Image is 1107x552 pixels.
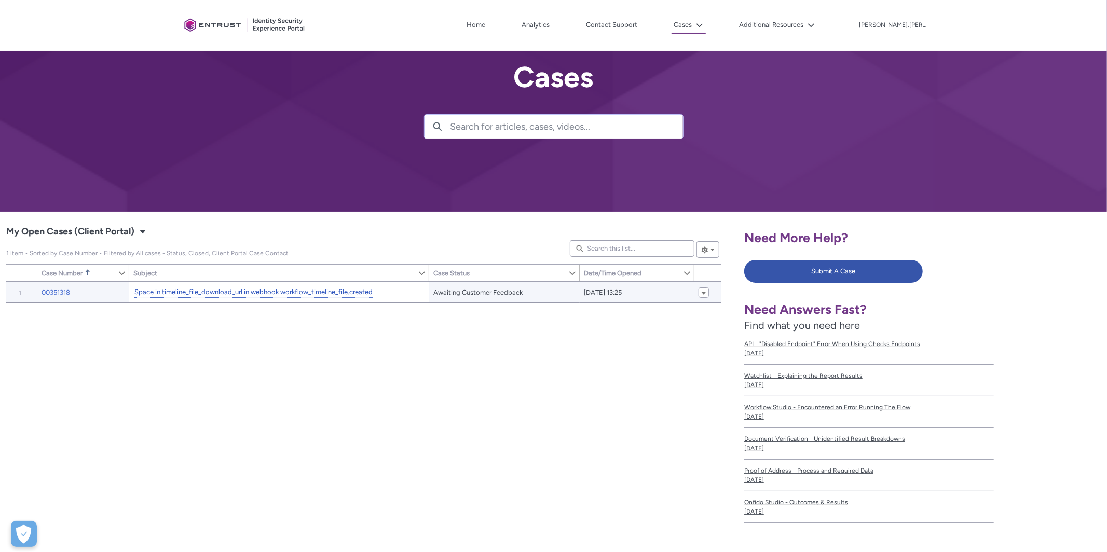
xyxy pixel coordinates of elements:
span: Onfido Studio - Outcomes & Results [744,498,994,507]
a: Case Status [429,265,568,281]
lightning-formatted-date-time: [DATE] [744,381,764,389]
a: Case Number [37,265,118,281]
p: [PERSON_NAME].[PERSON_NAME] [859,22,927,29]
button: Select a List View: Cases [136,225,149,238]
span: Awaiting Customer Feedback [433,287,523,298]
span: Case Number [42,269,83,277]
span: API - "Disabled Endpoint" Error When Using Checks Endpoints [744,339,994,349]
h2: Cases [424,61,684,93]
a: Space in timeline_file_download_url in webhook workflow_timeline_file.created [134,287,373,298]
span: My Open Cases (Client Portal) [6,250,289,257]
span: Workflow Studio - Encountered an Error Running The Flow [744,403,994,412]
a: Subject [129,265,418,281]
a: Watchlist - Explaining the Report Results[DATE] [744,365,994,396]
h1: Need Answers Fast? [744,301,994,318]
span: My Open Cases (Client Portal) [6,224,134,240]
a: 00351318 [42,287,70,298]
a: API - "Disabled Endpoint" Error When Using Checks Endpoints[DATE] [744,333,994,365]
button: Cases [672,17,706,34]
a: Analytics, opens in new tab [520,17,553,33]
input: Search this list... [570,240,694,257]
a: Document Verification - Unidentified Result Breakdowns[DATE] [744,428,994,460]
a: Contact Support [584,17,640,33]
button: Additional Resources [737,17,817,33]
span: Document Verification - Unidentified Result Breakdowns [744,434,994,444]
a: Home [464,17,488,33]
a: Onfido Studio - Outcomes & Results[DATE] [744,491,994,523]
lightning-formatted-date-time: [DATE] [744,508,764,515]
a: Date/Time Opened [580,265,683,281]
button: List View Controls [696,241,719,258]
lightning-formatted-date-time: [DATE] [744,445,764,452]
span: Watchlist - Explaining the Report Results [744,371,994,380]
iframe: Qualified Messenger [1097,542,1107,552]
button: User Profile kamil.stepniewski [859,19,927,30]
button: Search [425,115,450,139]
span: [DATE] 13:25 [584,287,622,298]
span: Proof of Address - Process and Required Data [744,466,994,475]
button: Open Preferences [11,521,37,547]
lightning-formatted-date-time: [DATE] [744,350,764,357]
a: Proof of Address - Process and Required Data[DATE] [744,460,994,491]
span: Need More Help? [744,230,848,245]
a: Workflow Studio - Encountered an Error Running The Flow[DATE] [744,396,994,428]
input: Search for articles, cases, videos... [450,115,683,139]
lightning-formatted-date-time: [DATE] [744,476,764,484]
button: Submit A Case [744,260,923,283]
div: Cookie Preferences [11,521,37,547]
lightning-formatted-date-time: [DATE] [744,413,764,420]
span: Find what you need here [744,319,860,332]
